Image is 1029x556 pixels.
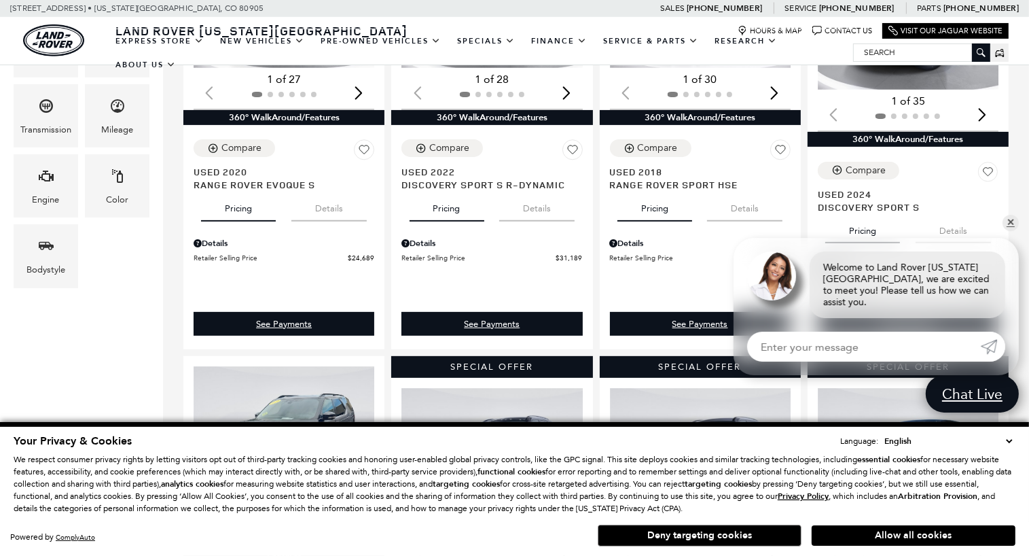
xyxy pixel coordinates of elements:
a: Pre-Owned Vehicles [312,29,449,53]
a: About Us [107,53,184,77]
button: Compare Vehicle [610,139,691,157]
div: BodystyleBodystyle [14,224,78,288]
div: MileageMileage [85,84,149,147]
button: Allow all cookies [812,525,1015,546]
strong: analytics cookies [161,479,223,489]
a: Used 2020Range Rover Evoque S [194,165,374,191]
a: See Payments [401,312,582,336]
div: undefined - Discovery Sport S R-Dynamic [401,312,582,336]
button: Save Vehicle [978,162,998,188]
a: Hours & Map [738,26,802,36]
a: Visit Our Jaguar Website [888,26,1003,36]
span: Your Privacy & Cookies [14,434,132,449]
div: 1 / 2 [610,388,793,525]
div: Transmission [20,122,71,137]
span: Used 2022 [401,165,572,178]
div: Mileage [101,122,133,137]
span: Discovery Sport S R-Dynamic [401,178,572,191]
strong: targeting cookies [433,479,500,489]
span: Engine [38,164,54,192]
a: Chat Live [926,375,1019,413]
strong: Arbitration Provision [898,491,977,502]
u: Privacy Policy [778,491,829,502]
div: Color [106,192,128,207]
nav: Main Navigation [107,29,853,77]
button: Save Vehicle [770,139,791,165]
div: TransmissionTransmission [14,84,78,147]
button: pricing tab [201,191,276,221]
div: undefined - Range Rover Sport HSE [610,312,791,336]
span: Bodystyle [38,234,54,262]
a: Used 2022Discovery Sport S R-Dynamic [401,165,582,191]
span: Mileage [109,94,126,122]
div: Bodystyle [26,262,65,277]
span: Retailer Selling Price [610,253,764,263]
span: Used 2024 [818,188,988,201]
button: Compare Vehicle [401,139,483,157]
span: Range Rover Sport HSE [610,178,780,191]
div: 360° WalkAround/Features [391,110,592,125]
div: Powered by [10,533,95,542]
div: 1 of 35 [818,94,998,109]
a: EXPRESS STORE [107,29,212,53]
div: Pricing Details - Range Rover Sport HSE [610,237,791,249]
a: Finance [523,29,595,53]
a: land-rover [23,24,84,56]
button: pricing tab [825,213,900,243]
a: [STREET_ADDRESS] • [US_STATE][GEOGRAPHIC_DATA], CO 80905 [10,3,264,13]
div: Compare [429,142,469,154]
a: [PHONE_NUMBER] [687,3,762,14]
span: Color [109,164,126,192]
strong: targeting cookies [685,479,752,489]
button: details tab [916,213,991,243]
div: Pricing Details - Discovery Sport S R-Dynamic [401,237,582,249]
a: Submit [981,332,1005,362]
button: Deny targeting cookies [598,525,801,546]
span: Land Rover [US_STATE][GEOGRAPHIC_DATA] [115,22,408,39]
button: pricing tab [410,191,484,221]
strong: essential cookies [857,454,920,465]
a: New Vehicles [212,29,312,53]
a: Used 2018Range Rover Sport HSE [610,165,791,191]
span: Service [784,3,816,13]
div: Special Offer [600,356,801,378]
div: Welcome to Land Rover [US_STATE][GEOGRAPHIC_DATA], we are excited to meet you! Please tell us how... [810,251,1005,318]
div: undefined - Range Rover Evoque S [194,312,374,336]
button: pricing tab [617,191,692,221]
a: See Payments [610,312,791,336]
a: [PHONE_NUMBER] [943,3,1019,14]
div: Compare [846,164,886,177]
div: Next slide [973,100,992,130]
div: Pricing Details - Range Rover Evoque S [194,237,374,249]
p: We respect consumer privacy rights by letting visitors opt out of third-party tracking cookies an... [14,453,1015,515]
span: Sales [660,3,685,13]
span: $24,689 [348,253,374,263]
strong: functional cookies [477,466,545,477]
img: Land Rover [23,24,84,56]
span: Used 2020 [194,165,364,178]
span: Range Rover Evoque S [194,178,364,191]
div: 1 of 30 [610,72,791,87]
a: [PHONE_NUMBER] [819,3,895,14]
div: 1 / 2 [818,388,1001,526]
input: Search [854,44,990,60]
div: Compare [638,142,678,154]
div: Engine [33,192,60,207]
img: 2024 Land Rover Discovery Sport S 1 [610,388,793,525]
div: EngineEngine [14,154,78,218]
a: ComplyAuto [56,533,95,542]
a: Land Rover [US_STATE][GEOGRAPHIC_DATA] [107,22,416,39]
a: Retailer Selling Price $31,189 [401,253,582,263]
div: Next slide [765,78,784,108]
img: 2025 Land Rover Range Rover Evoque S 1 [818,388,1001,526]
a: Contact Us [812,26,872,36]
span: Parts [917,3,941,13]
span: Chat Live [935,385,1009,403]
button: Save Vehicle [562,139,583,165]
div: 360° WalkAround/Features [183,110,384,125]
div: Compare [221,142,261,154]
img: Agent profile photo [747,251,796,300]
div: 360° WalkAround/Features [808,132,1009,147]
div: 1 / 2 [194,366,377,504]
button: details tab [291,191,367,221]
